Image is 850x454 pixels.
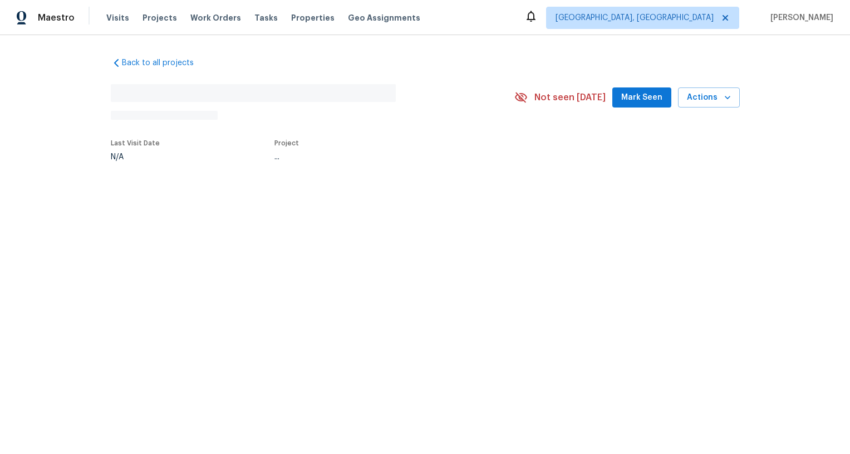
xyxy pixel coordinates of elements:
div: ... [274,153,488,161]
span: [PERSON_NAME] [766,12,833,23]
span: Project [274,140,299,147]
span: [GEOGRAPHIC_DATA], [GEOGRAPHIC_DATA] [556,12,714,23]
span: Actions [687,91,731,105]
span: Properties [291,12,335,23]
span: Geo Assignments [348,12,420,23]
span: Tasks [254,14,278,22]
button: Mark Seen [612,87,671,108]
div: N/A [111,153,160,161]
span: Work Orders [190,12,241,23]
a: Back to all projects [111,57,218,69]
span: Not seen [DATE] [534,92,606,103]
span: Mark Seen [621,91,662,105]
span: Maestro [38,12,75,23]
span: Projects [143,12,177,23]
span: Visits [106,12,129,23]
button: Actions [678,87,740,108]
span: Last Visit Date [111,140,160,147]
